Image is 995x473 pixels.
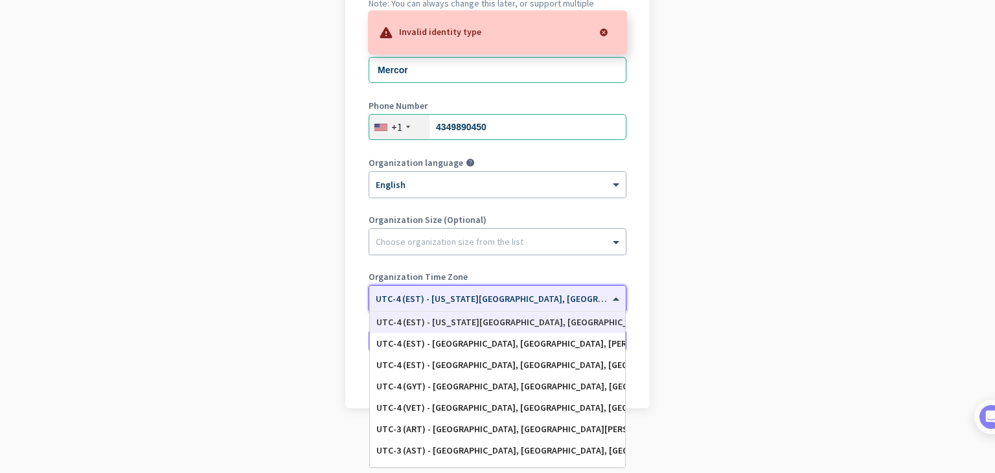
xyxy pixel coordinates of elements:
[370,312,625,467] div: Options List
[369,158,463,167] label: Organization language
[376,338,619,349] div: UTC-4 (EST) - [GEOGRAPHIC_DATA], [GEOGRAPHIC_DATA], [PERSON_NAME] 73, Port-de-Paix
[376,402,619,413] div: UTC-4 (VET) - [GEOGRAPHIC_DATA], [GEOGRAPHIC_DATA], [GEOGRAPHIC_DATA], [GEOGRAPHIC_DATA]
[376,381,619,392] div: UTC-4 (GYT) - [GEOGRAPHIC_DATA], [GEOGRAPHIC_DATA], [GEOGRAPHIC_DATA]
[369,329,626,352] button: Create Organization
[391,121,402,133] div: +1
[376,360,619,371] div: UTC-4 (EST) - [GEOGRAPHIC_DATA], [GEOGRAPHIC_DATA], [GEOGRAPHIC_DATA], [GEOGRAPHIC_DATA]
[369,376,626,385] div: Go back
[466,158,475,167] i: help
[369,215,626,224] label: Organization Size (Optional)
[376,445,619,456] div: UTC-3 (AST) - [GEOGRAPHIC_DATA], [GEOGRAPHIC_DATA], [GEOGRAPHIC_DATA], [GEOGRAPHIC_DATA]
[369,57,626,83] input: What is the name of your organization?
[369,101,626,110] label: Phone Number
[376,317,619,328] div: UTC-4 (EST) - [US_STATE][GEOGRAPHIC_DATA], [GEOGRAPHIC_DATA], [GEOGRAPHIC_DATA], [GEOGRAPHIC_DATA]
[399,25,481,38] p: Invalid identity type
[369,272,626,281] label: Organization Time Zone
[369,114,626,140] input: 201-555-0123
[376,424,619,435] div: UTC-3 (ART) - [GEOGRAPHIC_DATA], [GEOGRAPHIC_DATA][PERSON_NAME][GEOGRAPHIC_DATA], [GEOGRAPHIC_DATA]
